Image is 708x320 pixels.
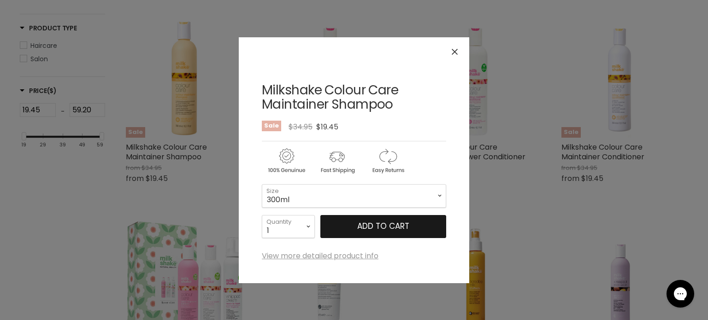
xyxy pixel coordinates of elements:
[316,122,338,132] span: $19.45
[357,221,409,232] span: Add to cart
[262,215,315,238] select: Quantity
[262,147,311,175] img: genuine.gif
[262,252,378,260] a: View more detailed product info
[262,121,281,131] span: Sale
[289,122,313,132] span: $34.95
[313,147,361,175] img: shipping.gif
[262,81,398,113] a: Milkshake Colour Care Maintainer Shampoo
[445,42,465,62] button: Close
[320,215,446,238] button: Add to cart
[662,277,699,311] iframe: Gorgias live chat messenger
[363,147,412,175] img: returns.gif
